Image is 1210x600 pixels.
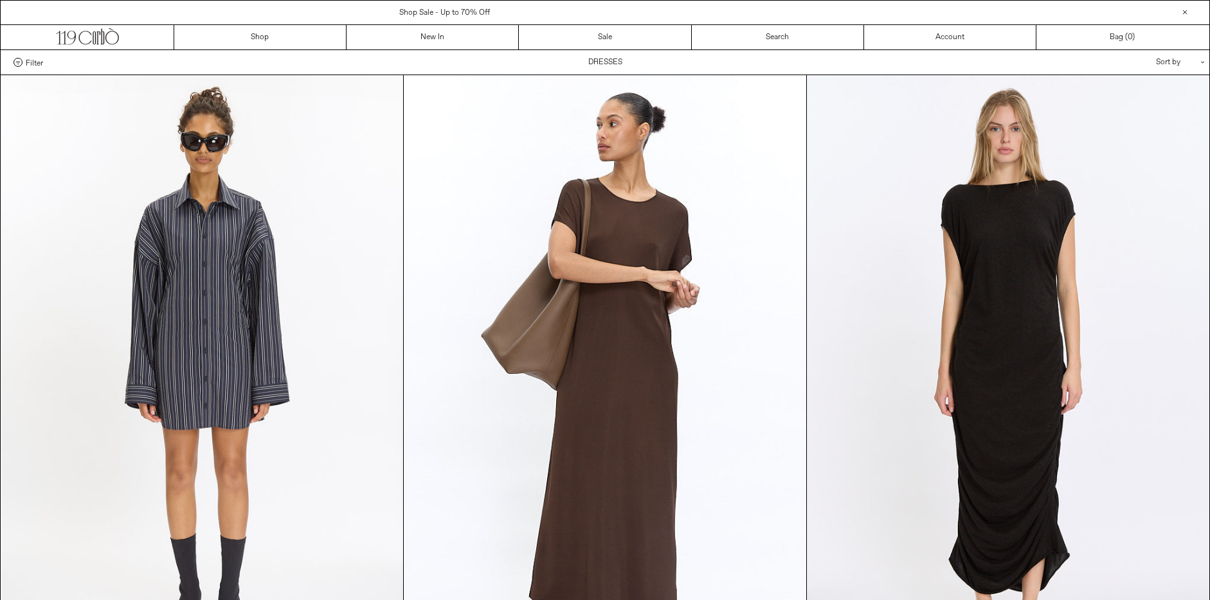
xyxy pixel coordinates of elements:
a: Bag () [1036,25,1209,49]
a: Account [864,25,1036,49]
a: New In [347,25,519,49]
a: Sale [519,25,691,49]
a: Shop Sale - Up to 70% Off [399,8,490,18]
a: Shop [174,25,347,49]
span: Filter [26,58,43,67]
span: ) [1128,31,1135,43]
a: Search [692,25,864,49]
div: Sort by [1081,50,1196,75]
span: 0 [1128,32,1132,42]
